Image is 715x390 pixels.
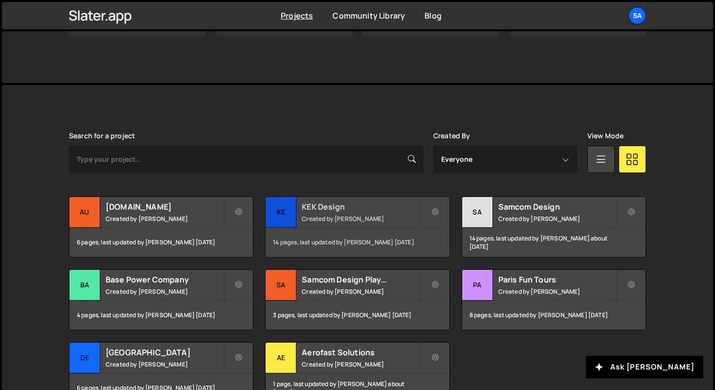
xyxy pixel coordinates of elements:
small: Created by [PERSON_NAME] [106,215,223,223]
a: KE KEK Design Created by [PERSON_NAME] 14 pages, last updated by [PERSON_NAME] [DATE] [265,196,449,258]
div: KE [266,197,296,228]
button: Ask [PERSON_NAME] [586,356,703,378]
div: 3 pages, last updated by [PERSON_NAME] [DATE] [266,301,449,330]
div: De [69,343,100,373]
a: Sa Samcom Design Playground Created by [PERSON_NAME] 3 pages, last updated by [PERSON_NAME] [DATE] [265,269,449,330]
h2: Samcom Design [498,201,616,212]
div: Sa [462,197,493,228]
a: Ba Base Power Company Created by [PERSON_NAME] 4 pages, last updated by [PERSON_NAME] [DATE] [69,269,253,330]
a: Pa Paris Fun Tours Created by [PERSON_NAME] 8 pages, last updated by [PERSON_NAME] [DATE] [462,269,646,330]
small: Created by [PERSON_NAME] [302,215,420,223]
div: Sa [266,270,296,301]
div: 6 pages, last updated by [PERSON_NAME] [DATE] [69,228,253,257]
div: 14 pages, last updated by [PERSON_NAME] [DATE] [266,228,449,257]
a: au [DOMAIN_NAME] Created by [PERSON_NAME] 6 pages, last updated by [PERSON_NAME] [DATE] [69,196,253,258]
small: Created by [PERSON_NAME] [106,287,223,296]
a: SA [628,7,646,24]
small: Created by [PERSON_NAME] [106,360,223,368]
small: Created by [PERSON_NAME] [302,360,420,368]
h2: Paris Fun Tours [498,274,616,285]
input: Type your project... [69,146,424,173]
a: Projects [281,10,313,21]
label: Search for a project [69,132,135,140]
small: Created by [PERSON_NAME] [498,215,616,223]
label: View Mode [587,132,624,140]
small: Created by [PERSON_NAME] [498,287,616,296]
div: Ae [266,343,296,373]
div: Ba [69,270,100,301]
h2: Samcom Design Playground [302,274,420,285]
a: Community Library [333,10,405,21]
h2: Aerofast Solutions [302,347,420,358]
div: 14 pages, last updated by [PERSON_NAME] about [DATE] [462,228,646,257]
small: Created by [PERSON_NAME] [302,287,420,296]
div: 4 pages, last updated by [PERSON_NAME] [DATE] [69,301,253,330]
a: Blog [425,10,442,21]
h2: Base Power Company [106,274,223,285]
h2: [DOMAIN_NAME] [106,201,223,212]
h2: [GEOGRAPHIC_DATA] [106,347,223,358]
div: Pa [462,270,493,301]
label: Created By [433,132,470,140]
div: au [69,197,100,228]
a: Sa Samcom Design Created by [PERSON_NAME] 14 pages, last updated by [PERSON_NAME] about [DATE] [462,196,646,258]
div: 8 pages, last updated by [PERSON_NAME] [DATE] [462,301,646,330]
h2: KEK Design [302,201,420,212]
